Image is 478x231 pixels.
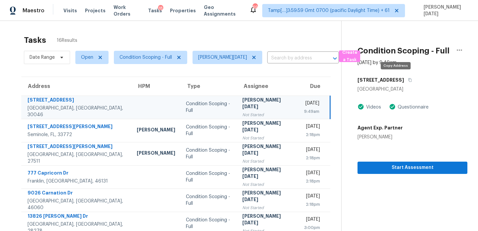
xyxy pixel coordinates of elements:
div: 13826 [PERSON_NAME] Dr [28,213,126,221]
div: [GEOGRAPHIC_DATA], [GEOGRAPHIC_DATA], 46060 [28,198,126,211]
img: Artifact Present Icon [389,103,396,110]
div: 3:00pm [304,224,320,231]
div: [GEOGRAPHIC_DATA], [GEOGRAPHIC_DATA], 30046 [28,105,126,118]
div: Condition Scoping - Full [186,170,232,184]
span: Work Orders [114,4,140,17]
div: [DATE] [304,146,320,155]
span: Create a Task [342,49,357,64]
div: [DATE] [304,216,320,224]
div: [DATE] [304,170,320,178]
div: Condition Scoping - Full [186,101,232,114]
img: Artifact Present Icon [358,103,364,110]
div: [STREET_ADDRESS][PERSON_NAME] [28,123,126,131]
span: Maestro [23,7,44,14]
div: Not Started [242,158,293,165]
div: Not Started [242,135,293,141]
input: Search by address [267,53,320,63]
div: Condition Scoping - Full [186,124,232,137]
button: Start Assessment [358,162,467,174]
h5: Agent Exp. Partner [358,124,403,131]
div: [PERSON_NAME] [137,126,175,135]
th: Type [181,77,237,96]
div: [PERSON_NAME][DATE] [242,190,293,204]
span: Date Range [30,54,55,61]
div: 9026 Carnation Dr [28,190,126,198]
div: [GEOGRAPHIC_DATA] [358,86,467,93]
div: 696 [253,4,257,11]
span: Projects [85,7,106,14]
span: [PERSON_NAME][DATE] [421,4,468,17]
div: 2:18pm [304,201,320,208]
div: Condition Scoping - Full [186,147,232,160]
div: [GEOGRAPHIC_DATA], [GEOGRAPHIC_DATA], 27511 [28,151,126,165]
div: [DATE] [304,100,320,108]
div: [STREET_ADDRESS] [28,97,126,105]
span: Start Assessment [363,164,462,172]
span: Properties [170,7,196,14]
div: [PERSON_NAME][DATE] [242,166,293,181]
span: [PERSON_NAME][DATE] [198,54,247,61]
h2: Condition Scoping - Full [358,47,449,54]
div: Videos [364,104,381,111]
div: [PERSON_NAME] [137,150,175,158]
th: Assignee [237,77,299,96]
div: Seminole, FL, 33772 [28,131,126,138]
div: [PERSON_NAME][DATE] [242,97,293,112]
h5: [STREET_ADDRESS] [358,77,404,83]
span: Condition Scoping - Full [119,54,172,61]
div: 2:18pm [304,155,320,161]
th: Address [21,77,131,96]
div: 2:18pm [304,131,320,138]
span: Tamp[…]3:59:59 Gmt 0700 (pacific Daylight Time) + 61 [268,7,390,14]
span: Geo Assignments [204,4,242,17]
div: Condition Scoping - Full [186,193,232,207]
div: Franklin, [GEOGRAPHIC_DATA], 46131 [28,178,126,185]
div: 2:18pm [304,178,320,185]
div: Not Started [242,181,293,188]
span: 16 Results [57,37,77,44]
div: Not Started [242,204,293,211]
button: Open [330,54,340,63]
div: [DATE] [304,193,320,201]
div: [PERSON_NAME][DATE] [242,213,293,228]
div: [DATE] by 9:49am [358,59,397,66]
span: Visits [63,7,77,14]
div: [PERSON_NAME][DATE] [242,143,293,158]
div: [PERSON_NAME] [358,134,403,140]
div: 18 [158,5,163,12]
span: Tasks [148,8,162,13]
div: Not Started [242,112,293,118]
button: Create a Task [339,50,360,62]
div: [PERSON_NAME][DATE] [242,120,293,135]
th: Due [299,77,330,96]
th: HPM [131,77,181,96]
div: [STREET_ADDRESS][PERSON_NAME] [28,143,126,151]
div: Questionnaire [396,104,429,111]
div: 9:49am [304,108,320,115]
div: 777 Capricorn Dr [28,170,126,178]
div: [DATE] [304,123,320,131]
span: Open [81,54,93,61]
div: Condition Scoping - Full [186,217,232,230]
h2: Tasks [24,37,46,43]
